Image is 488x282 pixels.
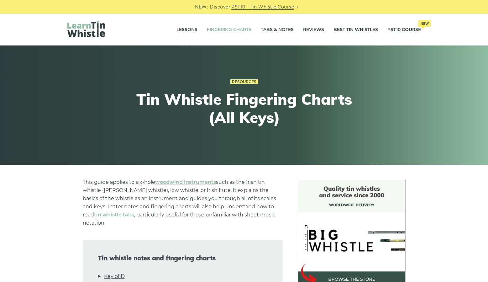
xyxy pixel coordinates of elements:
p: This guide applies to six-hole such as the Irish tin whistle ([PERSON_NAME] whistle), low whistle... [83,178,283,227]
a: Key of D [104,272,125,280]
a: woodwind instruments [155,179,216,185]
span: New [418,20,431,27]
h1: Tin Whistle Fingering Charts (All Keys) [129,90,359,126]
a: Tabs & Notes [261,22,294,38]
span: Tin whistle notes and fingering charts [98,254,268,262]
a: Fingering Charts [207,22,251,38]
a: PST10 CourseNew [387,22,421,38]
a: Resources [230,79,258,84]
a: Reviews [303,22,324,38]
a: Lessons [176,22,197,38]
a: Best Tin Whistles [333,22,378,38]
img: LearnTinWhistle.com [67,21,105,37]
a: tin whistle tabs [94,212,134,218]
